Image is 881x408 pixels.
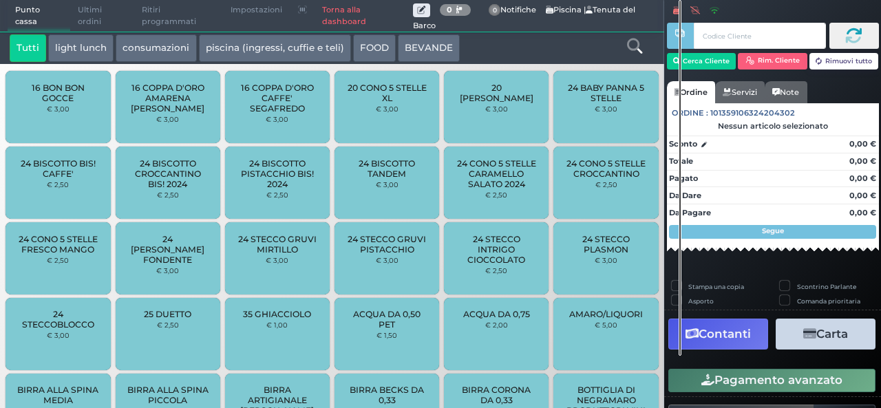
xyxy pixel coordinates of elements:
[849,191,876,200] strong: 0,00 €
[765,81,807,103] a: Note
[688,297,714,305] label: Asporto
[266,191,288,199] small: € 2,50
[199,34,351,62] button: piscina (ingressi, cuffie e teli)
[667,81,715,103] a: Ordine
[569,309,643,319] span: AMARO/LIQUORI
[849,173,876,183] strong: 0,00 €
[47,256,69,264] small: € 2,50
[10,34,46,62] button: Tutti
[456,385,538,405] span: BIRRA CORONA DA 0,33
[668,319,768,350] button: Contanti
[237,83,319,114] span: 16 COPPA D'ORO CAFFE' SEGAFREDO
[17,158,99,179] span: 24 BISCOTTO BIS! CAFFE'
[738,53,807,69] button: Rim. Cliente
[47,105,70,113] small: € 3,00
[688,282,744,291] label: Stampa una copia
[669,138,697,150] strong: Sconto
[485,266,507,275] small: € 2,50
[266,321,288,329] small: € 1,00
[485,321,508,329] small: € 2,00
[243,309,311,319] span: 35 GHIACCIOLO
[376,180,399,189] small: € 3,00
[47,180,69,189] small: € 2,50
[669,191,701,200] strong: Da Dare
[376,256,399,264] small: € 3,00
[17,385,99,405] span: BIRRA ALLA SPINA MEDIA
[70,1,134,32] span: Ultimi ordini
[353,34,396,62] button: FOOD
[237,234,319,255] span: 24 STECCO GRUVI MIRTILLO
[376,105,399,113] small: € 3,00
[849,156,876,166] strong: 0,00 €
[116,34,196,62] button: consumazioni
[694,23,825,49] input: Codice Cliente
[346,158,428,179] span: 24 BISCOTTO TANDEM
[669,156,693,166] strong: Totale
[456,234,538,265] span: 24 STECCO INTRIGO CIOCCOLATO
[398,34,460,62] button: BEVANDE
[669,173,698,183] strong: Pagato
[797,297,860,305] label: Comanda prioritaria
[849,139,876,149] strong: 0,00 €
[266,256,288,264] small: € 3,00
[667,121,879,131] div: Nessun articolo selezionato
[127,158,209,189] span: 24 BISCOTTO CROCCANTINO BIS! 2024
[127,385,209,405] span: BIRRA ALLA SPINA PICCOLA
[48,34,114,62] button: light lunch
[710,107,795,119] span: 101359106324204302
[595,321,617,329] small: € 5,00
[223,1,290,20] span: Impostazioni
[849,208,876,217] strong: 0,00 €
[156,115,179,123] small: € 3,00
[463,309,530,319] span: ACQUA DA 0,75
[17,234,99,255] span: 24 CONO 5 STELLE FRESCO MANGO
[595,105,617,113] small: € 3,00
[346,234,428,255] span: 24 STECCO GRUVI PISTACCHIO
[47,331,70,339] small: € 3,00
[595,180,617,189] small: € 2,50
[565,158,647,179] span: 24 CONO 5 STELLE CROCCANTINO
[346,309,428,330] span: ACQUA DA 0,50 PET
[17,83,99,103] span: 16 BON BON GOCCE
[156,266,179,275] small: € 3,00
[809,53,879,69] button: Rimuovi tutto
[715,81,765,103] a: Servizi
[376,331,397,339] small: € 1,50
[797,282,856,291] label: Scontrino Parlante
[672,107,708,119] span: Ordine :
[144,309,191,319] span: 25 DUETTO
[8,1,71,32] span: Punto cassa
[17,309,99,330] span: 24 STECCOBLOCCO
[127,234,209,265] span: 24 [PERSON_NAME] FONDENTE
[157,321,179,329] small: € 2,50
[485,191,507,199] small: € 2,50
[127,83,209,114] span: 16 COPPA D'ORO AMARENA [PERSON_NAME]
[346,83,428,103] span: 20 CONO 5 STELLE XL
[157,191,179,199] small: € 2,50
[456,83,538,103] span: 20 [PERSON_NAME]
[489,4,501,17] span: 0
[266,115,288,123] small: € 3,00
[456,158,538,189] span: 24 CONO 5 STELLE CARAMELLO SALATO 2024
[667,53,736,69] button: Cerca Cliente
[134,1,223,32] span: Ritiri programmati
[669,208,711,217] strong: Da Pagare
[668,369,875,392] button: Pagamento avanzato
[237,158,319,189] span: 24 BISCOTTO PISTACCHIO BIS! 2024
[485,105,508,113] small: € 3,00
[776,319,875,350] button: Carta
[447,5,452,14] b: 0
[565,83,647,103] span: 24 BABY PANNA 5 STELLE
[762,226,784,235] strong: Segue
[315,1,413,32] a: Torna alla dashboard
[346,385,428,405] span: BIRRA BECKS DA 0,33
[565,234,647,255] span: 24 STECCO PLASMON
[595,256,617,264] small: € 3,00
